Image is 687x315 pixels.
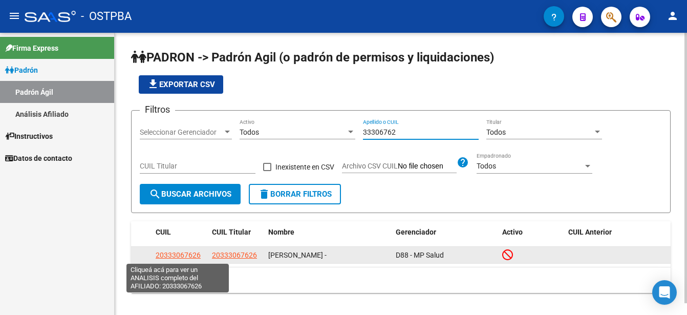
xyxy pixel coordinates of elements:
span: [PERSON_NAME] - [268,251,327,259]
span: - OSTPBA [81,5,132,28]
mat-icon: help [457,156,469,169]
div: Open Intercom Messenger [652,280,677,305]
span: Firma Express [5,43,58,54]
span: Todos [486,128,506,136]
span: Seleccionar Gerenciador [140,128,223,137]
datatable-header-cell: CUIL [152,221,208,243]
mat-icon: menu [8,10,20,22]
span: 20333067626 [156,251,201,259]
span: Instructivos [5,131,53,142]
datatable-header-cell: CUIL Anterior [564,221,671,243]
span: Archivo CSV CUIL [342,162,398,170]
span: Activo [502,228,523,236]
h3: Filtros [140,102,175,117]
datatable-header-cell: Gerenciador [392,221,499,243]
span: Exportar CSV [147,80,215,89]
mat-icon: file_download [147,78,159,90]
span: Padrón [5,65,38,76]
span: D88 - MP Salud [396,251,444,259]
button: Borrar Filtros [249,184,341,204]
span: Datos de contacto [5,153,72,164]
span: Borrar Filtros [258,190,332,199]
span: CUIL Anterior [568,228,612,236]
span: 20333067626 [212,251,257,259]
span: Gerenciador [396,228,436,236]
span: PADRON -> Padrón Agil (o padrón de permisos y liquidaciones) [131,50,494,65]
span: CUIL Titular [212,228,251,236]
span: Inexistente en CSV [275,161,334,173]
datatable-header-cell: Nombre [264,221,392,243]
span: Nombre [268,228,294,236]
mat-icon: delete [258,188,270,200]
mat-icon: search [149,188,161,200]
datatable-header-cell: CUIL Titular [208,221,264,243]
span: Todos [477,162,496,170]
button: Exportar CSV [139,75,223,94]
span: CUIL [156,228,171,236]
div: 1 total [131,267,671,293]
input: Archivo CSV CUIL [398,162,457,171]
mat-icon: person [667,10,679,22]
button: Buscar Archivos [140,184,241,204]
datatable-header-cell: Activo [498,221,564,243]
span: Buscar Archivos [149,190,231,199]
span: Todos [240,128,259,136]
